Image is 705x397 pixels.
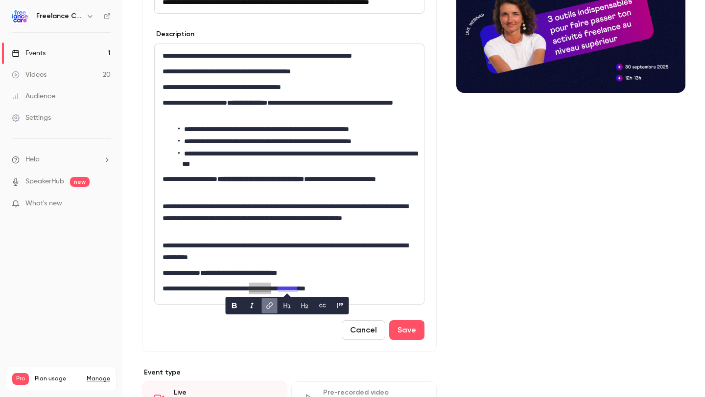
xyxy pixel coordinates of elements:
[12,48,46,58] div: Events
[12,70,47,80] div: Videos
[154,44,424,305] section: description
[36,11,82,21] h6: Freelance Care
[342,320,385,340] button: Cancel
[155,44,424,304] div: editor
[99,199,111,208] iframe: Noticeable Trigger
[332,298,348,313] button: blockquote
[154,29,194,39] label: Description
[25,154,40,165] span: Help
[35,375,81,383] span: Plan usage
[25,176,64,187] a: SpeakerHub
[12,154,111,165] li: help-dropdown-opener
[12,373,29,385] span: Pro
[87,375,110,383] a: Manage
[70,177,90,187] span: new
[12,8,28,24] img: Freelance Care
[244,298,260,313] button: italic
[12,91,55,101] div: Audience
[12,113,51,123] div: Settings
[227,298,242,313] button: bold
[25,198,62,209] span: What's new
[389,320,424,340] button: Save
[142,368,437,377] p: Event type
[262,298,278,313] button: link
